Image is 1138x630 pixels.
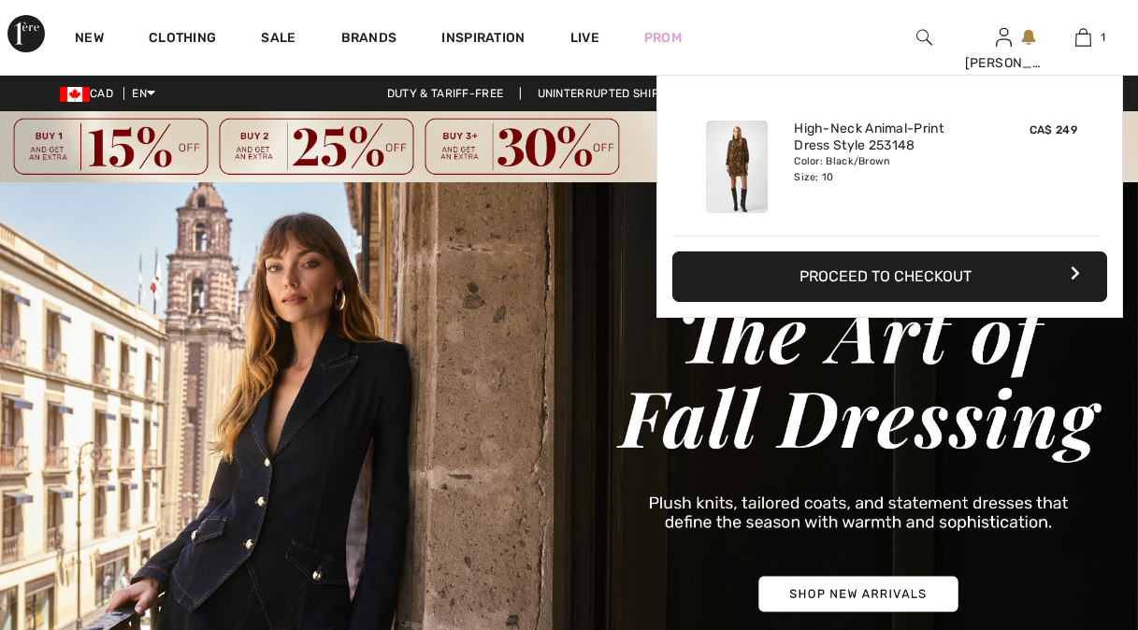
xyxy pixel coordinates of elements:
[75,30,104,50] a: New
[706,121,768,213] img: High-Neck Animal-Print Dress Style 253148
[916,26,932,49] img: search the website
[441,30,525,50] span: Inspiration
[7,15,45,52] img: 1ère Avenue
[60,87,121,100] span: CAD
[644,28,682,48] a: Prom
[794,154,978,184] div: Color: Black/Brown Size: 10
[149,30,216,50] a: Clothing
[1101,29,1105,46] span: 1
[794,121,978,154] a: High-Neck Animal-Print Dress Style 253148
[672,251,1107,302] button: Proceed to Checkout
[1075,26,1091,49] img: My Bag
[261,30,295,50] a: Sale
[1030,123,1077,136] span: CA$ 249
[570,28,599,48] a: Live
[132,87,155,100] span: EN
[996,28,1012,46] a: Sign In
[965,53,1043,73] div: [PERSON_NAME]
[1044,26,1122,49] a: 1
[60,87,90,102] img: Canadian Dollar
[341,30,397,50] a: Brands
[996,26,1012,49] img: My Info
